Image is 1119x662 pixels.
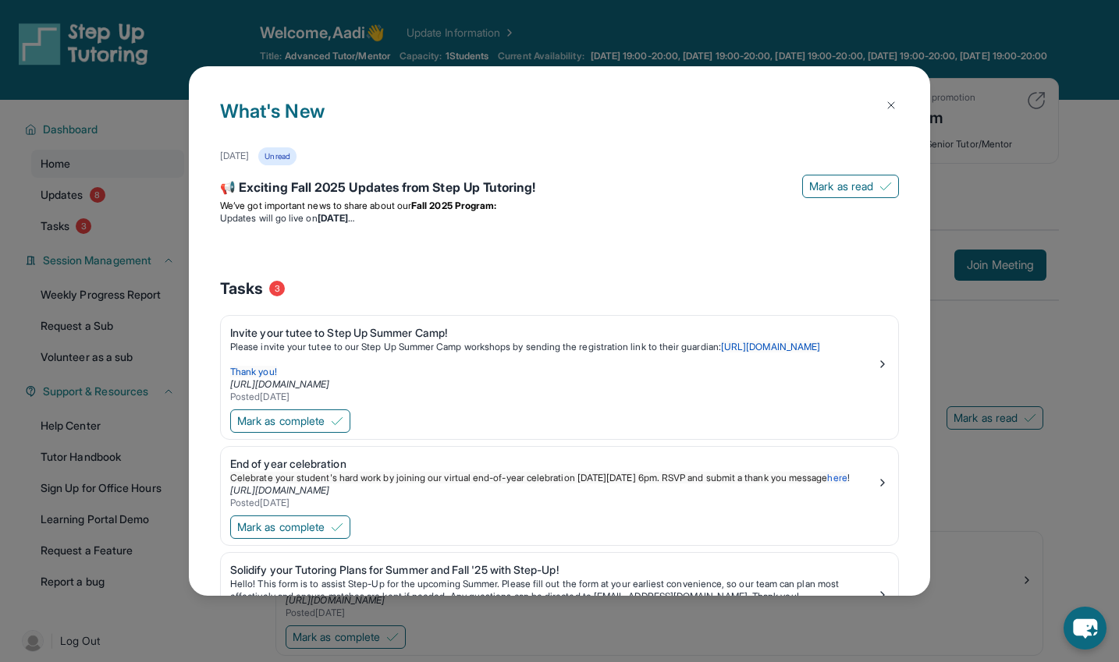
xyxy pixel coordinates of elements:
div: Invite your tutee to Step Up Summer Camp! [230,325,876,341]
p: ! [230,472,876,484]
div: [DATE] [220,150,249,162]
img: Mark as complete [331,415,343,427]
button: Mark as complete [230,515,350,539]
p: Please invite your tutee to our Step Up Summer Camp workshops by sending the registration link to... [230,341,876,353]
span: We’ve got important news to share about our [220,200,411,211]
a: Solidify your Tutoring Plans for Summer and Fall '25 with Step-Up!Hello! This form is to assist S... [221,553,898,631]
div: Unread [258,147,296,165]
a: [URL][DOMAIN_NAME] [230,484,329,496]
button: chat-button [1064,607,1107,650]
strong: Fall 2025 Program: [411,200,496,211]
a: [URL][DOMAIN_NAME] [721,341,820,352]
a: Invite your tutee to Step Up Summer Camp!Please invite your tutee to our Step Up Summer Camp work... [221,316,898,406]
span: Mark as complete [237,519,325,535]
strong: [DATE] [318,212,354,224]
span: Tasks [220,278,263,299]
a: End of year celebrationCelebrate your student's hard work by joining our virtual end-of-year cele... [221,447,898,512]
span: Mark as read [809,179,873,194]
p: Hello! This form is to assist Step-Up for the upcoming Summer. Please fill out the form at your e... [230,578,876,603]
a: [URL][DOMAIN_NAME] [230,378,329,390]
span: 3 [269,281,285,296]
div: Solidify your Tutoring Plans for Summer and Fall '25 with Step-Up! [230,562,876,578]
div: 📢 Exciting Fall 2025 Updates from Step Up Tutoring! [220,178,899,200]
h1: What's New [220,97,899,147]
img: Close Icon [885,99,897,112]
img: Mark as read [879,180,892,193]
span: Thank you! [230,366,277,377]
span: Mark as complete [237,413,325,429]
button: Mark as read [802,175,899,198]
div: Posted [DATE] [230,497,876,509]
div: Posted [DATE] [230,391,876,403]
div: End of year celebration [230,456,876,472]
li: Updates will go live on [220,212,899,225]
a: here [827,472,847,483]
span: Celebrate your student's hard work by joining our virtual end-of-year celebration [DATE][DATE] 6p... [230,472,827,483]
button: Mark as complete [230,409,350,433]
img: Mark as complete [331,521,343,533]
